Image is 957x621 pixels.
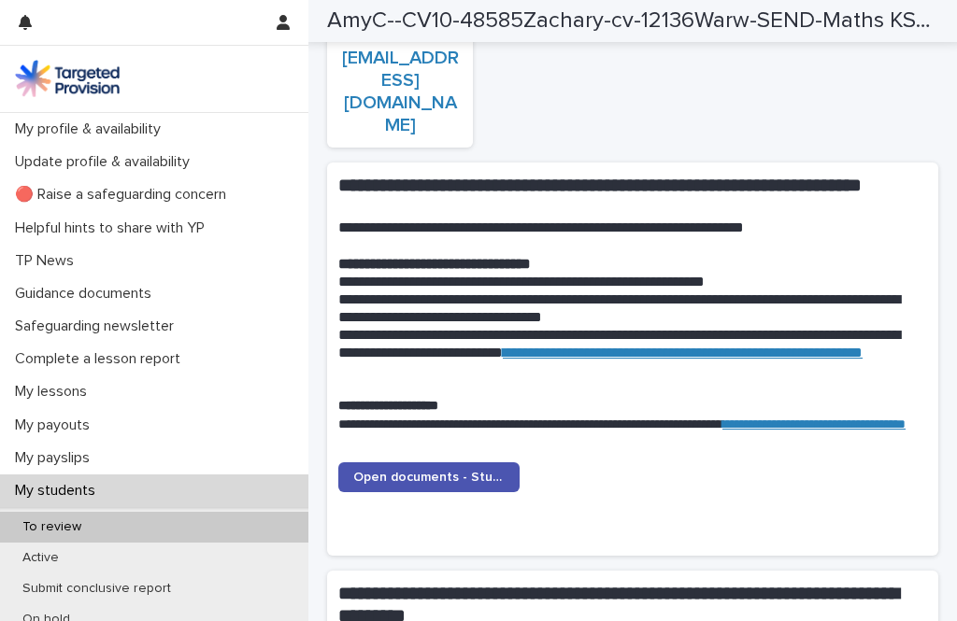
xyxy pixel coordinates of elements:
[7,581,186,597] p: Submit conclusive report
[7,219,220,237] p: Helpful hints to share with YP
[15,60,120,97] img: M5nRWzHhSzIhMunXDL62
[342,49,459,134] a: [EMAIL_ADDRESS][DOMAIN_NAME]
[7,285,166,303] p: Guidance documents
[7,318,189,335] p: Safeguarding newsletter
[7,153,205,171] p: Update profile & availability
[7,252,89,270] p: TP News
[7,482,110,500] p: My students
[327,7,931,35] h2: AmyC--CV10-48585Zachary-cv-12136Warw-SEND-Maths KS3-16490
[7,416,105,434] p: My payouts
[353,471,505,484] span: Open documents - Student 1
[7,186,241,204] p: 🔴 Raise a safeguarding concern
[7,350,195,368] p: Complete a lesson report
[7,120,176,138] p: My profile & availability
[7,449,105,467] p: My payslips
[7,550,74,566] p: Active
[7,383,102,401] p: My lessons
[338,462,520,492] a: Open documents - Student 1
[7,519,96,535] p: To review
